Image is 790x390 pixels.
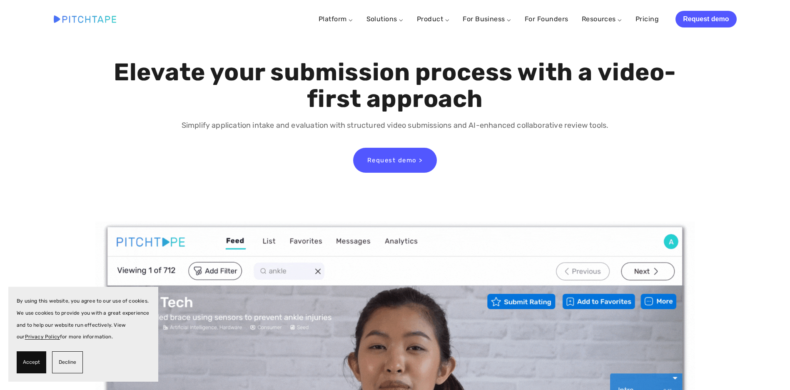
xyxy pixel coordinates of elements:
a: Platform ⌵ [319,15,353,23]
section: Cookie banner [8,287,158,382]
a: Request demo [675,11,736,27]
span: Accept [23,356,40,368]
p: By using this website, you agree to our use of cookies. We use cookies to provide you with a grea... [17,295,150,343]
p: Simplify application intake and evaluation with structured video submissions and AI-enhanced coll... [112,119,678,132]
a: Privacy Policy [25,334,60,340]
a: Resources ⌵ [582,15,622,23]
a: Product ⌵ [417,15,449,23]
a: Pricing [635,12,659,27]
span: Decline [59,356,76,368]
button: Accept [17,351,46,373]
button: Decline [52,351,83,373]
a: Solutions ⌵ [366,15,404,23]
a: Request demo > [353,148,437,173]
h1: Elevate your submission process with a video-first approach [112,59,678,112]
img: Pitchtape | Video Submission Management Software [54,15,116,22]
a: For Business ⌵ [463,15,511,23]
a: For Founders [525,12,568,27]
